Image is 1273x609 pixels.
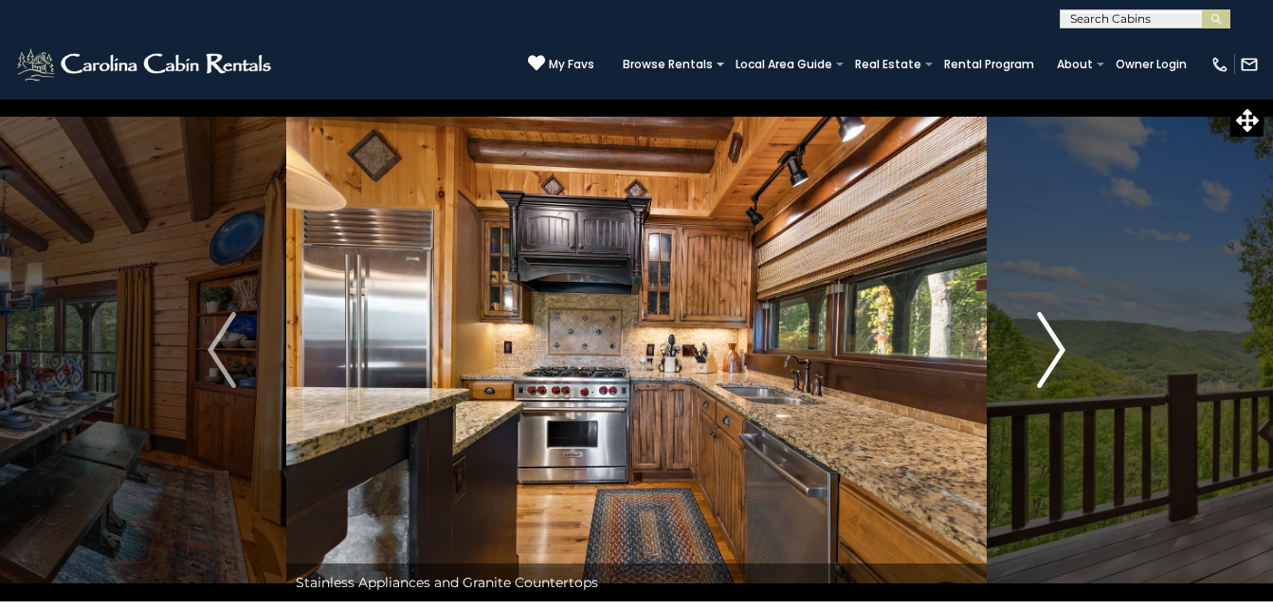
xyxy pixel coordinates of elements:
[157,99,286,601] button: Previous
[528,54,594,74] a: My Favs
[1037,312,1065,388] img: arrow
[846,51,931,78] a: Real Estate
[1106,51,1196,78] a: Owner Login
[987,99,1116,601] button: Next
[208,312,236,388] img: arrow
[549,56,594,73] span: My Favs
[286,563,987,601] div: Stainless Appliances and Granite Countertops
[1240,55,1259,74] img: mail-regular-white.png
[935,51,1044,78] a: Rental Program
[726,51,842,78] a: Local Area Guide
[1047,51,1102,78] a: About
[1210,55,1229,74] img: phone-regular-white.png
[14,46,277,83] img: White-1-2.png
[613,51,722,78] a: Browse Rentals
